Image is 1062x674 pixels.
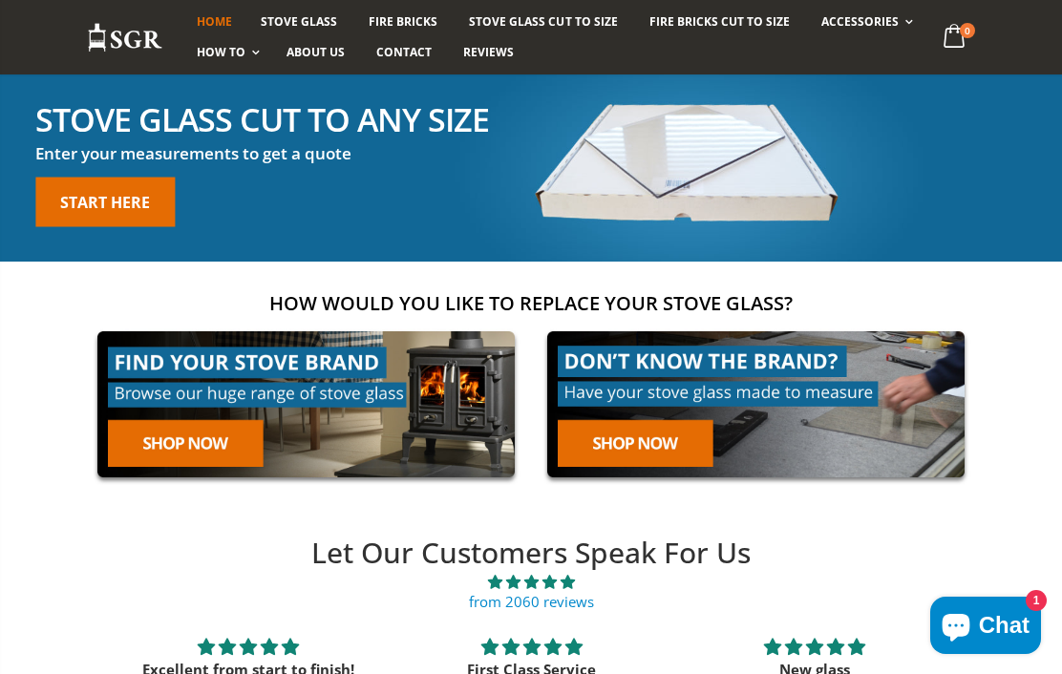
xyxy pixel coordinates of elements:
a: from 2060 reviews [469,592,594,611]
img: Stove Glass Replacement [87,22,163,53]
div: 5 stars [696,635,933,659]
span: Accessories [821,13,899,30]
a: Start here [35,177,175,226]
img: find-your-brand-cta_9b334d5d-5c94-48ed-825f-d7972bbdebd0.jpg [87,321,525,488]
h3: Enter your measurements to get a quote [35,143,489,165]
h2: Stove glass cut to any size [35,103,489,136]
span: 4.89 stars [106,572,956,592]
h2: How would you like to replace your stove glass? [87,290,975,316]
span: Stove Glass [261,13,337,30]
span: Fire Bricks [369,13,437,30]
a: Home [182,7,246,37]
span: Stove Glass Cut To Size [469,13,617,30]
a: Accessories [807,7,923,37]
span: How To [197,44,245,60]
h2: Let Our Customers Speak For Us [106,534,956,573]
a: Stove Glass Cut To Size [455,7,631,37]
span: Contact [376,44,432,60]
a: Fire Bricks [354,7,452,37]
a: Stove Glass [246,7,351,37]
div: 5 stars [130,635,367,659]
span: Fire Bricks Cut To Size [649,13,790,30]
span: About us [287,44,345,60]
img: made-to-measure-cta_2cd95ceb-d519-4648-b0cf-d2d338fdf11f.jpg [537,321,975,488]
div: 5 stars [414,635,650,659]
span: Reviews [463,44,514,60]
a: 0 [936,19,975,56]
a: 4.89 stars from 2060 reviews [106,572,956,612]
a: About us [272,37,359,68]
a: Reviews [449,37,528,68]
a: How To [182,37,269,68]
span: 0 [960,23,975,38]
span: Home [197,13,232,30]
a: Fire Bricks Cut To Size [635,7,804,37]
a: Contact [362,37,446,68]
inbox-online-store-chat: Shopify online store chat [924,597,1047,659]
